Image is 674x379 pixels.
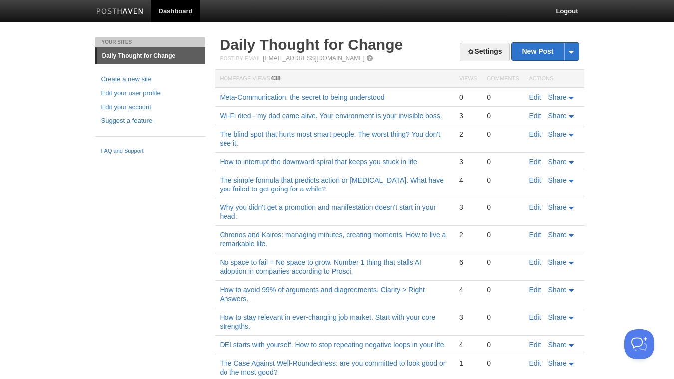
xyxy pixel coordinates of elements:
[220,203,436,220] a: Why you didn't get a promotion and manifestation doesn't start in your head.
[487,230,519,239] div: 0
[101,102,199,113] a: Edit your account
[459,230,477,239] div: 2
[220,359,446,376] a: The Case Against Well-Roundedness: are you committed to look good or do the most good?
[548,286,567,294] span: Share
[529,158,541,166] a: Edit
[548,341,567,349] span: Share
[487,176,519,185] div: 0
[487,130,519,139] div: 0
[487,203,519,212] div: 0
[529,112,541,120] a: Edit
[512,43,578,60] a: New Post
[529,313,541,321] a: Edit
[548,176,567,184] span: Share
[215,70,454,88] th: Homepage Views
[459,203,477,212] div: 3
[459,157,477,166] div: 3
[548,112,567,120] span: Share
[548,93,567,101] span: Share
[548,359,567,367] span: Share
[487,111,519,120] div: 0
[220,158,417,166] a: How to interrupt the downward spiral that keeps you stuck in life
[220,36,403,53] a: Daily Thought for Change
[487,285,519,294] div: 0
[548,203,567,211] span: Share
[220,55,261,61] span: Post by Email
[548,313,567,321] span: Share
[529,231,541,239] a: Edit
[548,158,567,166] span: Share
[487,359,519,368] div: 0
[459,176,477,185] div: 4
[487,157,519,166] div: 0
[459,340,477,349] div: 4
[487,313,519,322] div: 0
[529,176,541,184] a: Edit
[548,130,567,138] span: Share
[459,285,477,294] div: 4
[548,258,567,266] span: Share
[220,313,436,330] a: How to stay relevant in ever-changing job market. Start with your core strengths.
[220,258,422,275] a: No space to fail = No space to grow. Number 1 thing that stalls AI adoption in companies accordin...
[482,70,524,88] th: Comments
[220,341,446,349] a: DEI starts with yourself. How to stop repeating negative loops in your life.
[487,93,519,102] div: 0
[459,313,477,322] div: 3
[624,329,654,359] iframe: Help Scout Beacon - Open
[529,203,541,211] a: Edit
[529,130,541,138] a: Edit
[220,231,446,248] a: Chronos and Kairos: managing minutes, creating moments. How to live a remarkable life.
[529,258,541,266] a: Edit
[459,258,477,267] div: 6
[101,74,199,85] a: Create a new site
[487,340,519,349] div: 0
[220,286,425,303] a: How to avoid 99% of arguments and diagreements. Clarity > Right Answers.
[487,258,519,267] div: 0
[459,111,477,120] div: 3
[460,43,509,61] a: Settings
[529,359,541,367] a: Edit
[529,286,541,294] a: Edit
[101,88,199,99] a: Edit your user profile
[459,93,477,102] div: 0
[459,130,477,139] div: 2
[271,75,281,82] span: 438
[101,116,199,126] a: Suggest a feature
[459,359,477,368] div: 1
[101,147,199,156] a: FAQ and Support
[97,48,205,64] a: Daily Thought for Change
[454,70,482,88] th: Views
[263,55,364,62] a: [EMAIL_ADDRESS][DOMAIN_NAME]
[529,93,541,101] a: Edit
[524,70,584,88] th: Actions
[220,112,442,120] a: Wi-Fi died - my dad came alive. Your environment is your invisible boss.
[220,176,444,193] a: The simple formula that predicts action or [MEDICAL_DATA]. What have you failed to get going for ...
[220,130,440,147] a: The blind spot that hurts most smart people. The worst thing? You don't see it.
[96,8,144,16] img: Posthaven-bar
[548,231,567,239] span: Share
[529,341,541,349] a: Edit
[95,37,205,47] li: Your Sites
[220,93,385,101] a: Meta-Communication: the secret to being understood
